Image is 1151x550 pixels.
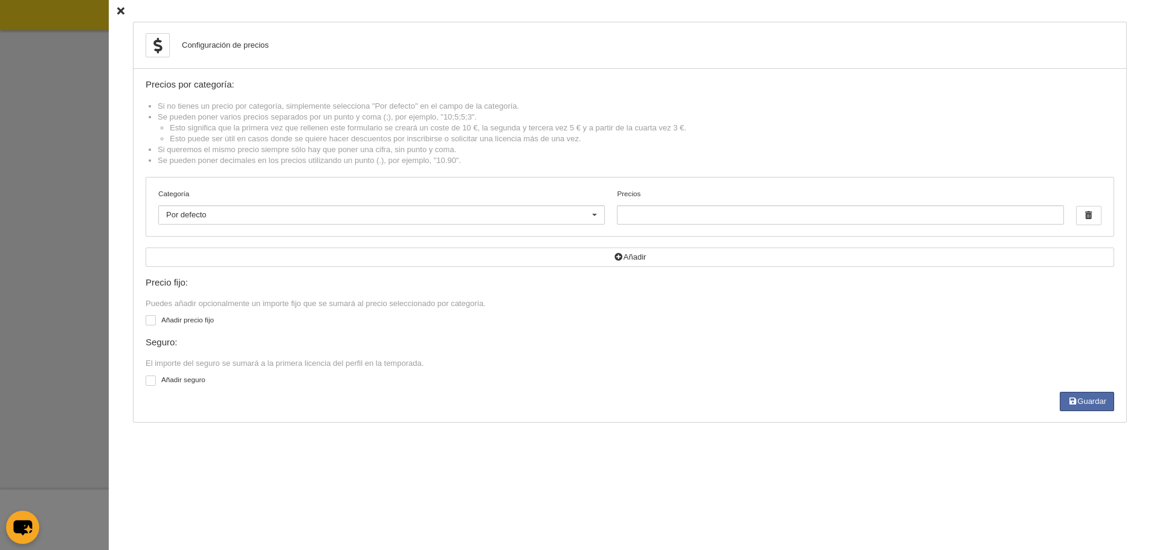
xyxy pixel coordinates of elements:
li: Si no tienes un precio por categoría, simplemente selecciona "Por defecto" en el campo de la cate... [158,101,1114,112]
li: Esto puede ser útil en casos donde se quiere hacer descuentos por inscribirse o solicitar una lic... [170,133,1114,144]
button: Añadir [146,248,1114,267]
li: Se pueden poner varios precios separados por un punto y coma (;), por ejemplo, "10;5;5;3". [158,112,1114,144]
div: Configuración de precios [182,40,269,51]
i: Cerrar [117,7,124,15]
div: Precio fijo: [146,278,1114,288]
label: Añadir precio fijo [146,315,1114,328]
div: Seguro: [146,337,1114,348]
label: Precios [617,188,1063,225]
span: Por defecto [166,210,207,219]
div: Puedes añadir opcionalmente un importe fijo que se sumará al precio seleccionado por categoría. [146,298,1114,309]
label: Añadir seguro [146,374,1114,388]
button: Guardar [1060,392,1114,411]
li: Esto significa que la primera vez que rellenen este formulario se creará un coste de 10 €, la seg... [170,123,1114,133]
button: chat-button [6,511,39,544]
label: Categoría [158,188,605,199]
li: Si queremos el mismo precio siempre sólo hay que poner una cifra, sin punto y coma. [158,144,1114,155]
div: Precios por categoría: [146,80,1114,90]
li: Se pueden poner decimales en los precios utilizando un punto (.), por ejemplo, "10.90". [158,155,1114,166]
div: El importe del seguro se sumará a la primera licencia del perfil en la temporada. [146,358,1114,369]
input: Precios [617,205,1063,225]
